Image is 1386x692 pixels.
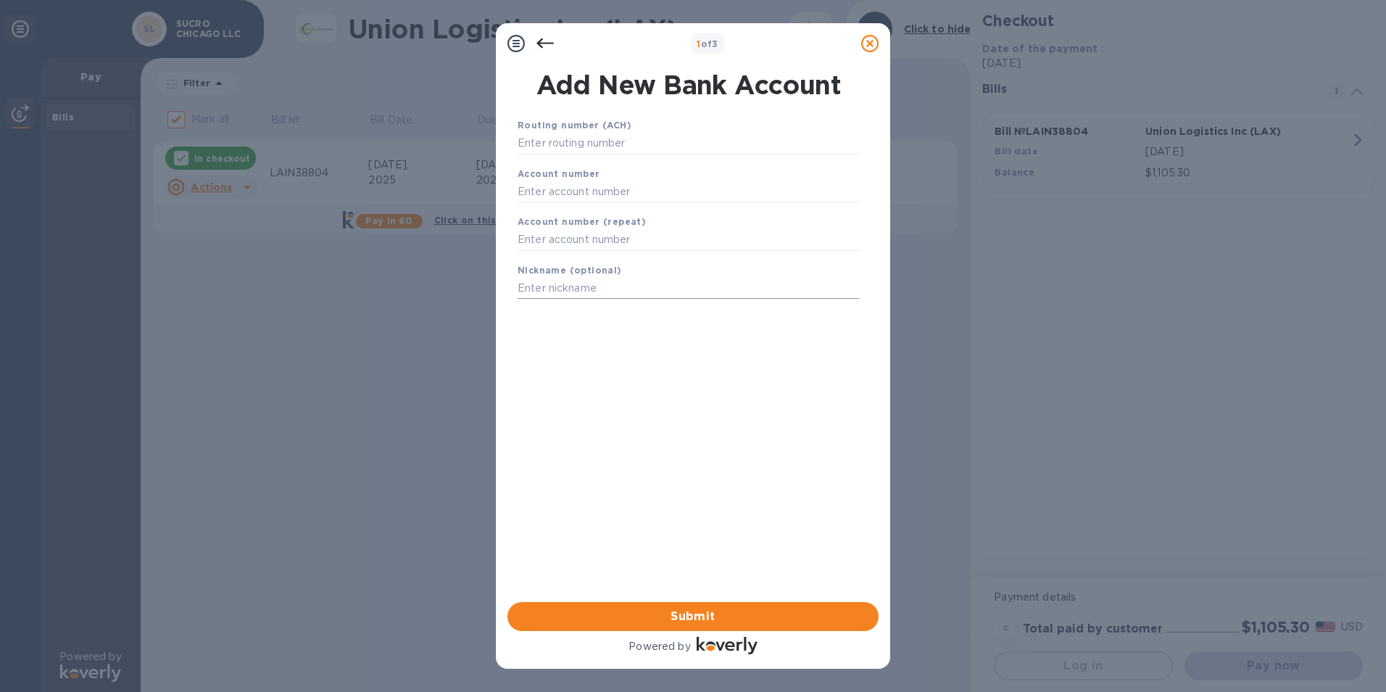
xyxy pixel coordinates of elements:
b: Account number [518,168,600,179]
p: Powered by [628,639,690,654]
img: Logo [697,637,758,654]
b: Routing number (ACH) [518,120,631,131]
span: Submit [519,608,867,625]
button: Submit [507,602,879,631]
b: Nickname (optional) [518,265,622,276]
input: Enter routing number [518,133,860,155]
input: Enter account number [518,229,860,251]
h1: Add New Bank Account [509,70,868,100]
input: Enter nickname [518,278,860,300]
b: Account number (repeat) [518,216,646,227]
span: 1 [697,38,700,49]
b: of 3 [697,38,718,49]
input: Enter account number [518,181,860,202]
